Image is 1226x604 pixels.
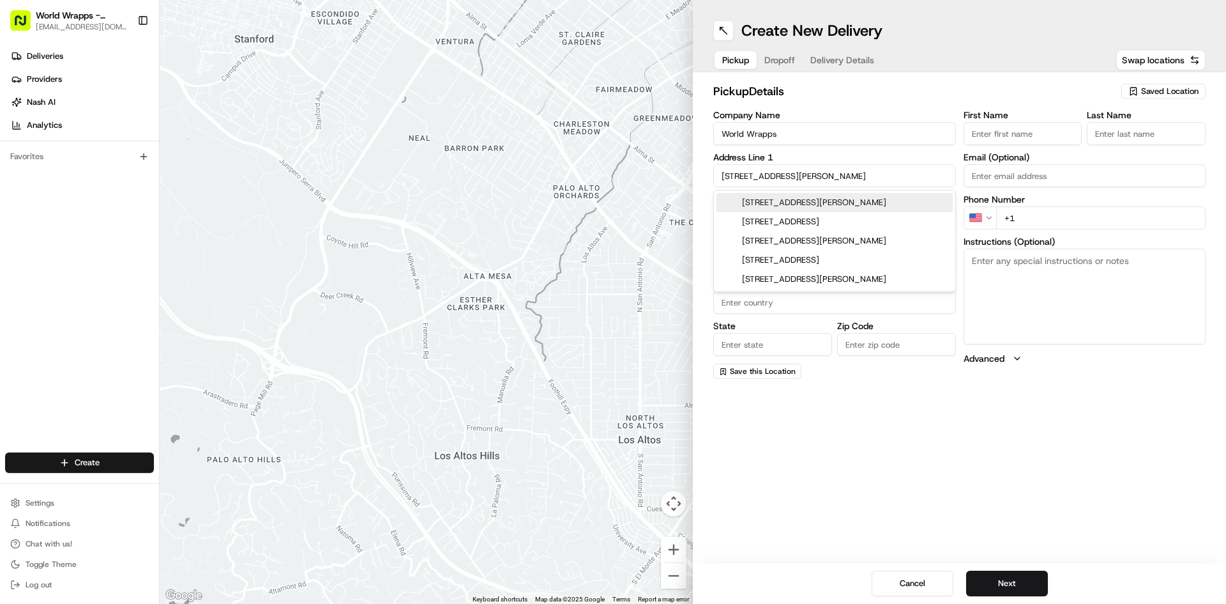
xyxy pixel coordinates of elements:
button: Settings [5,494,154,512]
input: Enter phone number [996,206,1206,229]
h2: pickup Details [713,82,1114,100]
label: Email (Optional) [964,153,1206,162]
label: Instructions (Optional) [964,237,1206,246]
a: Providers [5,69,159,89]
button: Toggle Theme [5,555,154,573]
button: Swap locations [1116,50,1206,70]
a: Analytics [5,115,159,136]
div: Favorites [5,146,154,167]
button: Keyboard shortcuts [473,595,527,604]
a: Nash AI [5,92,159,112]
div: Start new chat [43,122,209,135]
label: Company Name [713,111,956,120]
label: Advanced [964,352,1004,365]
input: Enter company name [713,122,956,145]
span: Saved Location [1141,86,1199,97]
div: [STREET_ADDRESS][PERSON_NAME] [716,193,953,212]
div: [STREET_ADDRESS][PERSON_NAME] [716,270,953,289]
span: Toggle Theme [26,559,77,569]
span: Save this Location [730,366,796,376]
span: Swap locations [1122,54,1184,66]
label: First Name [964,111,1082,120]
button: Notifications [5,515,154,532]
button: Map camera controls [661,491,686,516]
input: Enter zip code [837,333,956,356]
span: Settings [26,498,54,508]
span: Providers [27,74,62,85]
input: Enter country [713,291,956,314]
a: Powered byPylon [90,216,155,226]
span: Delivery Details [810,54,874,66]
label: Last Name [1087,111,1206,120]
button: Next [966,571,1048,596]
a: 💻API Documentation [103,180,210,203]
button: World Wrapps - [PERSON_NAME][EMAIL_ADDRESS][DOMAIN_NAME] [5,5,132,36]
button: Zoom out [661,563,686,589]
div: [STREET_ADDRESS] [716,212,953,231]
span: Chat with us! [26,539,72,549]
div: 💻 [108,187,118,197]
button: Zoom in [661,537,686,562]
button: Saved Location [1121,82,1206,100]
span: Create [75,457,100,468]
input: Clear [33,82,211,96]
a: Terms (opens in new tab) [612,596,630,603]
span: Notifications [26,518,70,529]
span: Dropoff [764,54,795,66]
input: Enter address [713,164,956,187]
span: Pylon [127,217,155,226]
a: Open this area in Google Maps (opens a new window) [163,587,205,604]
button: World Wrapps - [PERSON_NAME] [36,9,127,22]
button: Create [5,453,154,473]
button: Advanced [964,352,1206,365]
label: Zip Code [837,321,956,330]
input: Enter email address [964,164,1206,187]
span: Analytics [27,120,62,131]
div: [STREET_ADDRESS] [716,251,953,270]
span: Pickup [722,54,749,66]
label: Address Line 1 [713,153,956,162]
button: Save this Location [713,364,801,379]
h1: Create New Delivery [741,20,882,41]
img: Google [163,587,205,604]
p: Welcome 👋 [13,51,232,72]
div: 📗 [13,187,23,197]
input: Enter last name [1087,122,1206,145]
label: Phone Number [964,195,1206,204]
label: State [713,321,832,330]
div: We're available if you need us! [43,135,162,145]
span: Deliveries [27,50,63,62]
img: 1736555255976-a54dd68f-1ca7-489b-9aae-adbdc363a1c4 [13,122,36,145]
div: [STREET_ADDRESS][PERSON_NAME] [716,231,953,251]
div: Suggestions [713,190,956,292]
input: Enter state [713,333,832,356]
img: Nash [13,13,38,38]
a: 📗Knowledge Base [8,180,103,203]
button: Start new chat [217,126,232,141]
button: Cancel [872,571,953,596]
span: API Documentation [121,185,205,198]
button: Chat with us! [5,535,154,553]
a: Report a map error [638,596,689,603]
a: Deliveries [5,46,159,66]
button: Log out [5,576,154,594]
span: Log out [26,580,52,590]
span: Knowledge Base [26,185,98,198]
input: Enter first name [964,122,1082,145]
span: Map data ©2025 Google [535,596,605,603]
span: Nash AI [27,97,56,108]
button: [EMAIL_ADDRESS][DOMAIN_NAME] [36,22,127,32]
